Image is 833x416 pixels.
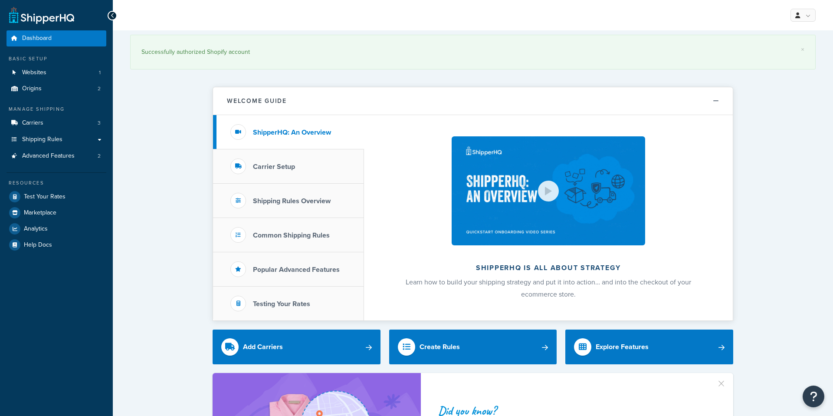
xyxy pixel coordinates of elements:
span: 2 [98,85,101,92]
span: Learn how to build your shipping strategy and put it into action… and into the checkout of your e... [406,277,691,299]
span: Origins [22,85,42,92]
a: Test Your Rates [7,189,106,205]
a: Create Rules [389,330,557,364]
h3: Common Shipping Rules [253,231,330,239]
a: Add Carriers [213,330,380,364]
div: Successfully authorized Shopify account [141,46,804,58]
li: Websites [7,65,106,81]
a: Dashboard [7,30,106,46]
span: Help Docs [24,241,52,249]
a: Shipping Rules [7,132,106,148]
span: 2 [98,152,101,160]
span: Test Your Rates [24,193,66,201]
li: Origins [7,81,106,97]
div: Explore Features [596,341,649,353]
span: Marketplace [24,209,56,217]
div: Create Rules [420,341,460,353]
img: ShipperHQ is all about strategy [452,136,645,245]
span: Carriers [22,119,43,127]
h2: ShipperHQ is all about strategy [387,264,710,272]
a: × [801,46,804,53]
button: Open Resource Center [803,386,824,407]
span: Websites [22,69,46,76]
h3: Popular Advanced Features [253,266,340,274]
span: 3 [98,119,101,127]
a: Carriers3 [7,115,106,131]
a: Help Docs [7,237,106,253]
h3: ShipperHQ: An Overview [253,129,331,136]
a: Marketplace [7,205,106,221]
a: Analytics [7,221,106,237]
h3: Testing Your Rates [253,300,310,308]
button: Welcome Guide [213,87,733,115]
div: Add Carriers [243,341,283,353]
h3: Shipping Rules Overview [253,197,331,205]
a: Websites1 [7,65,106,81]
h3: Carrier Setup [253,163,295,171]
div: Resources [7,179,106,187]
a: Advanced Features2 [7,148,106,164]
span: Advanced Features [22,152,75,160]
span: Dashboard [22,35,52,42]
a: Explore Features [565,330,733,364]
span: Analytics [24,225,48,233]
a: Origins2 [7,81,106,97]
li: Advanced Features [7,148,106,164]
h2: Welcome Guide [227,98,287,104]
li: Carriers [7,115,106,131]
span: Shipping Rules [22,136,62,143]
div: Manage Shipping [7,106,106,113]
span: 1 [99,69,101,76]
div: Basic Setup [7,55,106,63]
